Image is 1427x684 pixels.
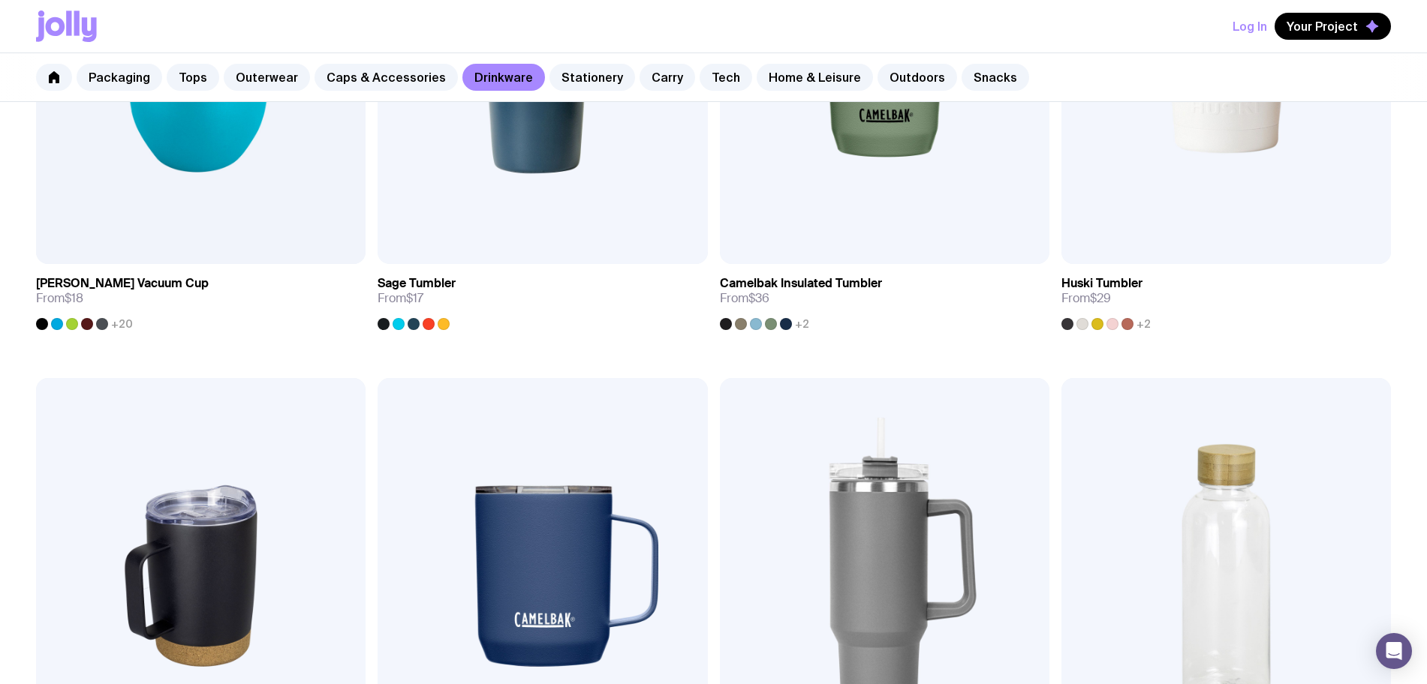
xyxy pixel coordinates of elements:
[111,318,133,330] span: +20
[1376,633,1412,669] div: Open Intercom Messenger
[1233,13,1267,40] button: Log In
[1090,290,1111,306] span: $29
[549,64,635,91] a: Stationery
[1061,276,1143,291] h3: Huski Tumbler
[36,291,83,306] span: From
[1275,13,1391,40] button: Your Project
[315,64,458,91] a: Caps & Accessories
[700,64,752,91] a: Tech
[378,276,456,291] h3: Sage Tumbler
[167,64,219,91] a: Tops
[1136,318,1151,330] span: +2
[462,64,545,91] a: Drinkware
[224,64,310,91] a: Outerwear
[1287,19,1358,34] span: Your Project
[878,64,957,91] a: Outdoors
[748,290,769,306] span: $36
[378,264,707,330] a: Sage TumblerFrom$17
[36,264,366,330] a: [PERSON_NAME] Vacuum CupFrom$18+20
[36,276,209,291] h3: [PERSON_NAME] Vacuum Cup
[77,64,162,91] a: Packaging
[65,290,83,306] span: $18
[378,291,423,306] span: From
[720,291,769,306] span: From
[757,64,873,91] a: Home & Leisure
[720,276,882,291] h3: Camelbak Insulated Tumbler
[640,64,695,91] a: Carry
[1061,264,1391,330] a: Huski TumblerFrom$29+2
[795,318,809,330] span: +2
[406,290,423,306] span: $17
[720,264,1049,330] a: Camelbak Insulated TumblerFrom$36+2
[1061,291,1111,306] span: From
[962,64,1029,91] a: Snacks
